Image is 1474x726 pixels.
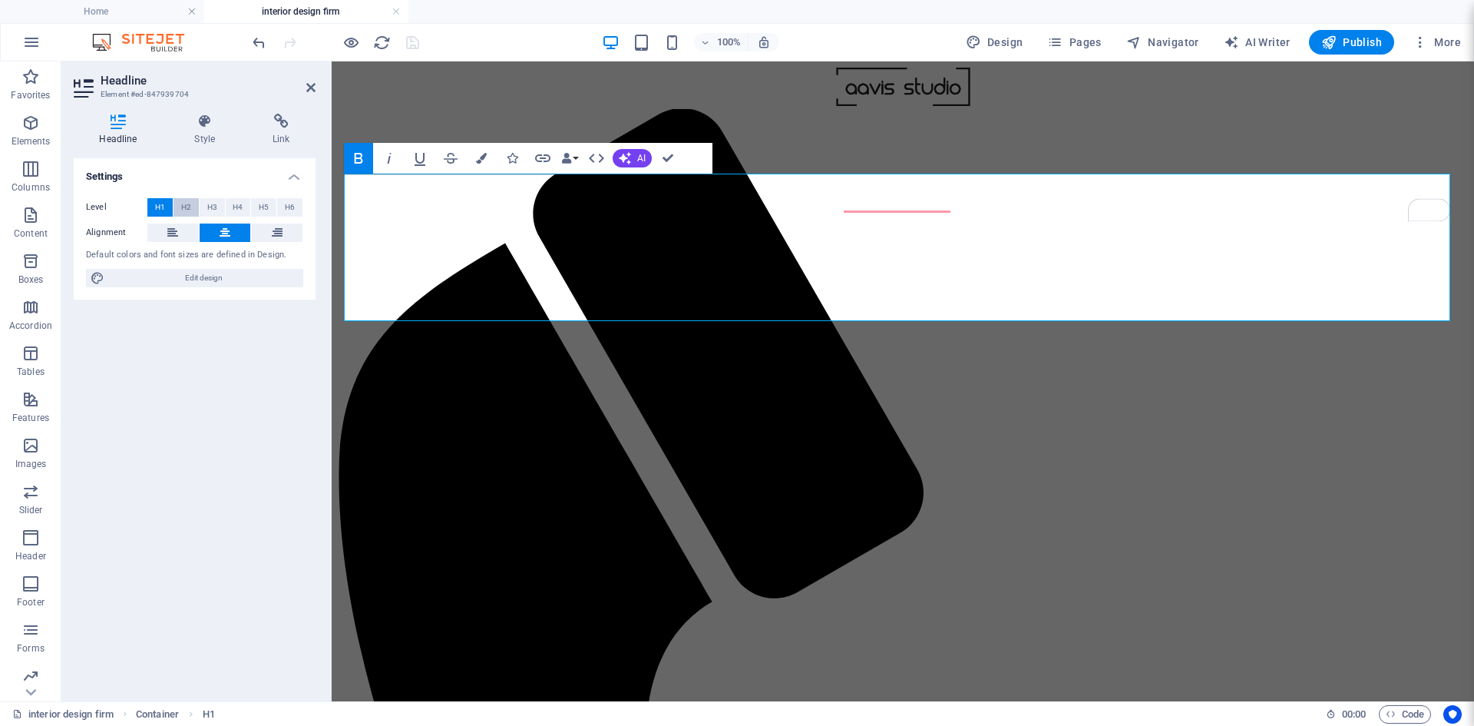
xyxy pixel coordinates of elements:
a: Click to cancel selection. Double-click to open Pages [12,705,114,724]
button: Italic (Ctrl+I) [375,143,404,174]
p: Boxes [18,273,44,286]
button: Publish [1309,30,1394,55]
i: Reload page [373,34,391,51]
span: AI Writer [1224,35,1291,50]
p: Forms [17,642,45,655]
span: Navigator [1126,35,1199,50]
span: H6 [285,198,295,217]
button: More [1406,30,1467,55]
h4: interior design firm [204,3,408,20]
p: Images [15,458,47,470]
i: Undo: Change pages (Ctrl+Z) [250,34,268,51]
label: Alignment [86,224,147,242]
span: Click to select. Double-click to edit [136,705,179,724]
p: Slider [19,504,43,516]
p: Content [14,227,48,240]
button: Code [1379,705,1431,724]
span: Pages [1047,35,1101,50]
span: Edit design [109,269,299,287]
h4: Link [247,114,316,146]
p: Features [12,412,49,424]
span: H5 [259,198,269,217]
p: Accordion [9,320,52,332]
button: H6 [277,198,302,217]
h4: Style [169,114,247,146]
p: Elements [12,135,51,148]
span: Click to select. Double-click to edit [203,705,215,724]
button: AI Writer [1218,30,1297,55]
button: Edit design [86,269,303,287]
button: Design [960,30,1029,55]
span: H4 [233,198,243,217]
span: : [1353,708,1355,720]
div: Default colors and font sizes are defined in Design. [86,249,303,262]
span: H1 [155,198,165,217]
span: More [1413,35,1461,50]
h4: Headline [74,114,169,146]
span: Code [1386,705,1424,724]
img: Editor Logo [88,33,203,51]
button: H3 [200,198,225,217]
span: H2 [181,198,191,217]
button: Strikethrough [436,143,465,174]
h6: Session time [1326,705,1367,724]
nav: breadcrumb [136,705,215,724]
button: Underline (Ctrl+U) [405,143,435,174]
span: Publish [1321,35,1382,50]
h4: Settings [74,158,316,186]
button: Bold (Ctrl+B) [344,143,373,174]
button: AI [613,149,652,167]
span: H3 [207,198,217,217]
h3: Element #ed-847939704 [101,88,285,101]
button: Confirm (Ctrl+⏎) [653,143,682,174]
iframe: To enrich screen reader interactions, please activate Accessibility in Grammarly extension settings [332,61,1474,701]
span: Design [966,35,1023,50]
button: reload [372,33,391,51]
h2: Headline [101,74,316,88]
h6: 100% [717,33,742,51]
p: Tables [17,366,45,378]
button: Click here to leave preview mode and continue editing [342,33,360,51]
button: H4 [226,198,251,217]
button: undo [250,33,268,51]
p: Favorites [11,89,50,101]
label: Level [86,198,147,217]
button: Colors [467,143,496,174]
button: Link [528,143,557,174]
button: H2 [174,198,199,217]
button: Navigator [1120,30,1205,55]
p: Header [15,550,46,562]
button: Pages [1041,30,1107,55]
div: Design (Ctrl+Alt+Y) [960,30,1029,55]
p: Footer [17,596,45,608]
button: 100% [694,33,749,51]
button: H5 [251,198,276,217]
button: Data Bindings [559,143,580,174]
button: HTML [582,143,611,174]
i: On resize automatically adjust zoom level to fit chosen device. [757,35,771,49]
span: AI [637,154,646,163]
p: Columns [12,181,50,194]
span: 00 00 [1342,705,1366,724]
button: Icons [497,143,527,174]
button: H1 [147,198,173,217]
button: Usercentrics [1443,705,1462,724]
